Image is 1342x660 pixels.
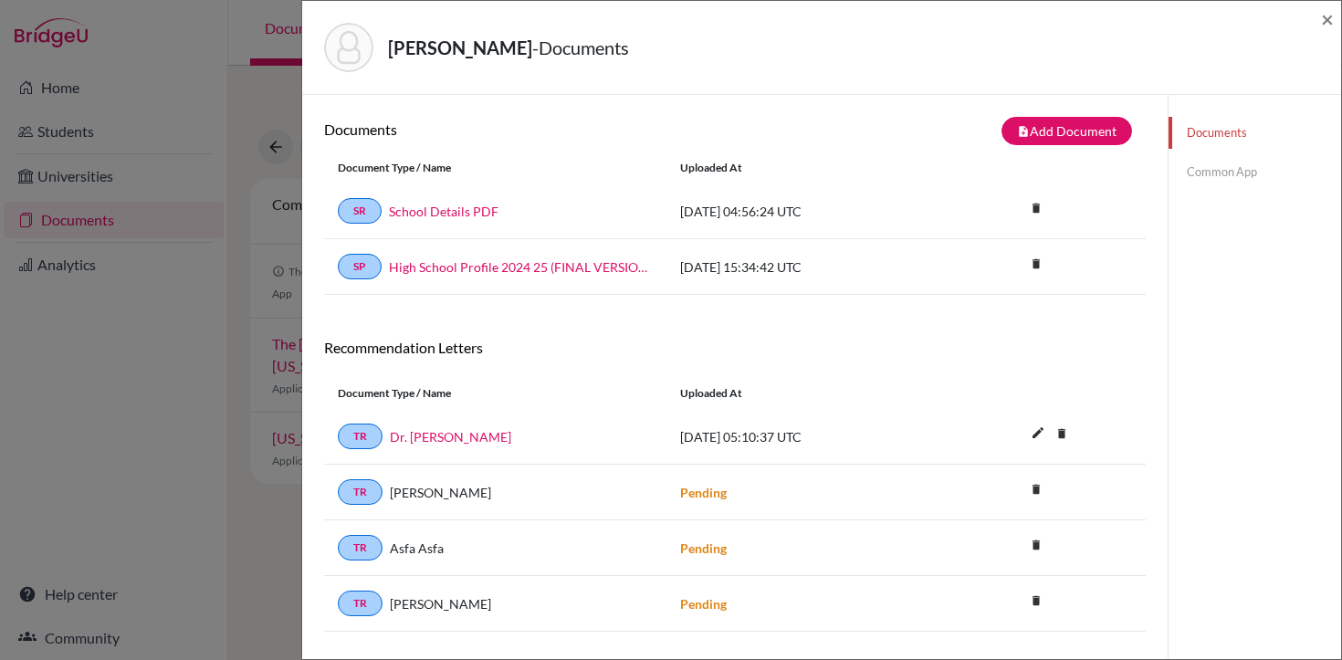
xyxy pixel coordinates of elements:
[1048,423,1075,447] a: delete
[1022,194,1050,222] i: delete
[1001,117,1132,145] button: note_addAdd Document
[324,160,666,176] div: Document Type / Name
[680,485,727,500] strong: Pending
[1017,125,1030,138] i: note_add
[666,385,940,402] div: Uploaded at
[1022,476,1050,503] i: delete
[1022,587,1050,614] i: delete
[1169,156,1341,188] a: Common App
[666,202,940,221] div: [DATE] 04:56:24 UTC
[324,120,735,138] h6: Documents
[390,594,491,613] span: [PERSON_NAME]
[1321,5,1334,32] span: ×
[1169,117,1341,149] a: Documents
[389,257,653,277] a: High School Profile 2024 25 (FINAL VERSION).school_wide
[1022,531,1050,559] i: delete
[338,591,383,616] a: TR
[1048,420,1075,447] i: delete
[388,37,532,58] strong: [PERSON_NAME]
[338,535,383,560] a: TR
[338,424,383,449] a: TR
[666,257,940,277] div: [DATE] 15:34:42 UTC
[1023,418,1053,447] i: edit
[680,540,727,556] strong: Pending
[1022,421,1054,448] button: edit
[390,539,444,558] span: Asfa Asfa
[338,479,383,505] a: TR
[389,202,498,221] a: School Details PDF
[680,429,802,445] span: [DATE] 05:10:37 UTC
[1022,253,1050,278] a: delete
[1022,478,1050,503] a: delete
[1022,197,1050,222] a: delete
[324,385,666,402] div: Document Type / Name
[1022,250,1050,278] i: delete
[1022,534,1050,559] a: delete
[666,160,940,176] div: Uploaded at
[390,483,491,502] span: [PERSON_NAME]
[1022,590,1050,614] a: delete
[532,37,629,58] span: - Documents
[338,198,382,224] a: SR
[390,427,511,446] a: Dr. [PERSON_NAME]
[324,339,1146,356] h6: Recommendation Letters
[680,596,727,612] strong: Pending
[338,254,382,279] a: SP
[1321,8,1334,30] button: Close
